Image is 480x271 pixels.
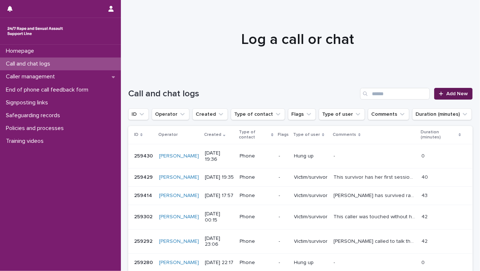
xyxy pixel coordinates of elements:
button: Flags [288,108,316,120]
tr: 259292259292 [PERSON_NAME] [DATE] 23:06Phone-Victim/survivor[PERSON_NAME] called to talk through ... [128,229,473,254]
p: - [279,260,288,266]
p: [DATE] 00:15 [205,211,234,223]
p: - [334,258,337,266]
p: 0 [422,152,427,159]
p: - [279,153,288,159]
p: Flags [278,131,289,139]
p: Call and chat logs [3,60,56,67]
button: Type of user [319,108,365,120]
a: [PERSON_NAME] [159,174,199,181]
p: ID [134,131,139,139]
p: Caller management [3,73,61,80]
p: End of phone call feedback form [3,86,94,93]
button: Comments [368,108,409,120]
p: Victim/survivor [294,174,328,181]
p: Victim/survivor [294,214,328,220]
p: Phone [240,260,273,266]
p: Type of contact [239,128,269,142]
img: rhQMoQhaT3yELyF149Cw [6,24,64,38]
p: This caller was touched without her consent, by someone with whom she was on a 2nd date. We talke... [334,212,417,220]
p: 42 [422,212,429,220]
p: Type of user [293,131,320,139]
p: Victim/survivor [294,238,328,245]
p: Policies and processes [3,125,70,132]
p: [DATE] 22:17 [205,260,234,266]
p: Hung up [294,153,328,159]
p: 43 [422,191,429,199]
p: Phone [240,193,273,199]
p: 259292 [134,237,154,245]
tr: 259430259430 [PERSON_NAME] [DATE] 19:36Phone-Hung up-- 00 [128,144,473,168]
button: Created [192,108,228,120]
p: [DATE] 23:06 [205,235,234,248]
p: - [279,193,288,199]
p: 259302 [134,212,154,220]
button: Type of contact [231,108,285,120]
p: - [279,214,288,220]
p: - [279,174,288,181]
p: Phone [240,238,273,245]
p: Jess called to talk through her current feelings of unsafety, as she lives next door to one perpe... [334,237,417,245]
p: Duration (minutes) [421,128,457,142]
button: Duration (minutes) [412,108,472,120]
p: [DATE] 17:57 [205,193,234,199]
p: Helen has survived rape and sexual assault by two perpetrators, and it sounds likely that she was... [334,191,417,199]
a: [PERSON_NAME] [159,153,199,159]
p: - [334,152,337,159]
p: This survivor has her first session of family therapy scheduled for tomorrow. We talked about her... [334,173,417,181]
tr: 259429259429 [PERSON_NAME] [DATE] 19:35Phone-Victim/survivorThis survivor has her first session o... [128,168,473,187]
p: Phone [240,174,273,181]
tr: 259302259302 [PERSON_NAME] [DATE] 00:15Phone-Victim/survivorThis caller was touched without her c... [128,205,473,229]
p: 42 [422,237,429,245]
button: ID [128,108,149,120]
p: Hung up [294,260,328,266]
a: [PERSON_NAME] [159,238,199,245]
p: Homepage [3,48,40,55]
button: Operator [152,108,189,120]
a: [PERSON_NAME] [159,214,199,220]
p: Comments [333,131,357,139]
p: - [279,238,288,245]
tr: 259414259414 [PERSON_NAME] [DATE] 17:57Phone-Victim/survivor[PERSON_NAME] has survived rape and s... [128,187,473,205]
input: Search [360,88,430,100]
a: [PERSON_NAME] [159,260,199,266]
a: Add New [434,88,473,100]
p: Victim/survivor [294,193,328,199]
p: 0 [422,258,427,266]
p: Operator [158,131,178,139]
p: Phone [240,153,273,159]
span: Add New [446,91,468,96]
p: 40 [422,173,430,181]
p: Phone [240,214,273,220]
h1: Call and chat logs [128,89,357,99]
p: Created [204,131,221,139]
p: Safeguarding records [3,112,66,119]
p: [DATE] 19:36 [205,150,234,163]
p: 259414 [134,191,154,199]
h1: Log a call or chat [128,31,467,48]
p: 259280 [134,258,154,266]
p: [DATE] 19:35 [205,174,234,181]
p: Signposting links [3,99,54,106]
p: 259429 [134,173,154,181]
p: Training videos [3,138,49,145]
p: 259430 [134,152,154,159]
a: [PERSON_NAME] [159,193,199,199]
